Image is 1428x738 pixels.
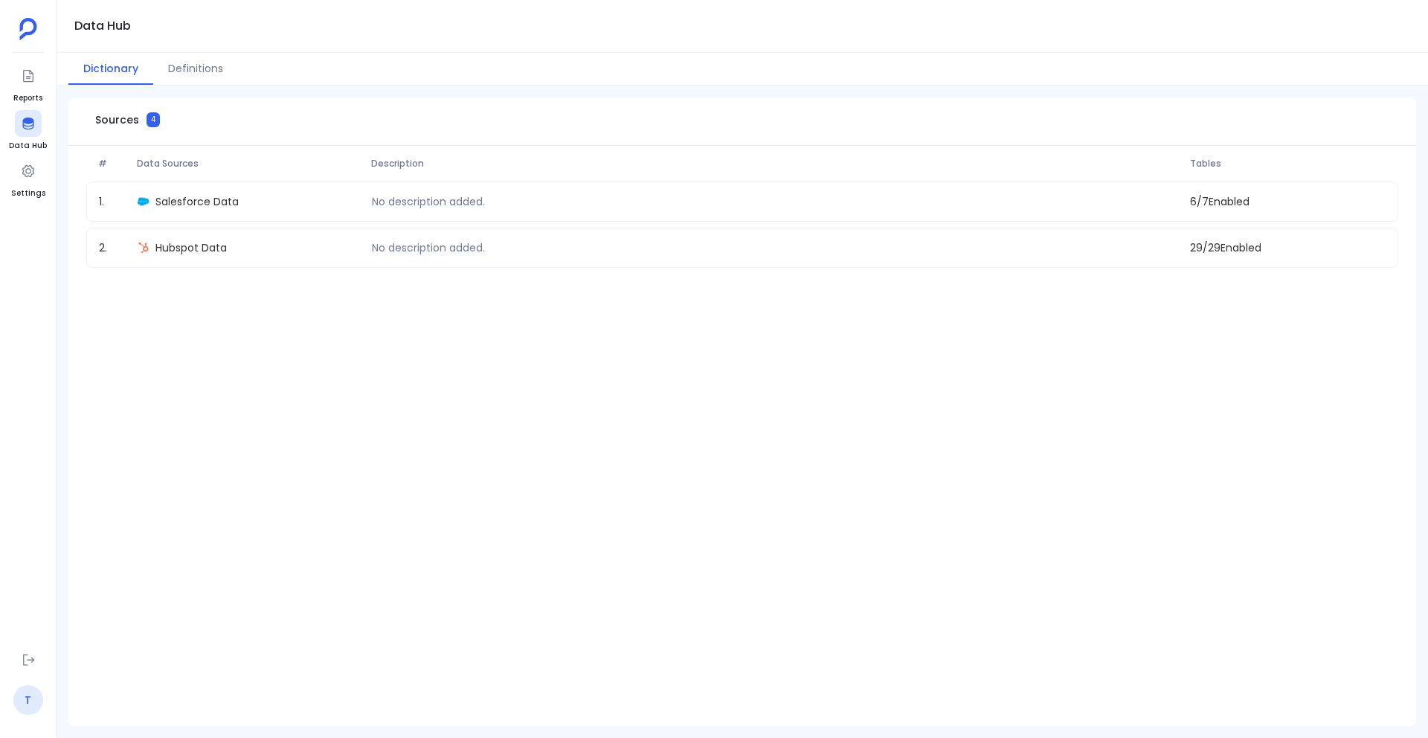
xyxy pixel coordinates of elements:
span: Settings [11,187,45,199]
a: T [13,685,43,715]
a: Reports [13,62,42,104]
span: 4 [147,112,160,127]
span: Salesforce Data [155,194,239,209]
button: Dictionary [68,53,153,85]
span: 29 / 29 Enabled [1184,240,1392,255]
span: Data Sources [131,158,365,170]
img: petavue logo [19,18,37,40]
span: # [92,158,131,170]
span: Data Hub [9,140,47,152]
span: Tables [1184,158,1392,170]
span: Reports [13,92,42,104]
span: Hubspot Data [155,240,227,255]
a: Data Hub [9,110,47,152]
span: 1 . [93,194,132,209]
h1: Data Hub [74,16,131,36]
p: No description added. [366,240,491,255]
span: 2 . [93,240,132,255]
span: Sources [95,112,139,127]
span: 6 / 7 Enabled [1184,194,1392,209]
span: Description [365,158,1184,170]
p: No description added. [366,194,491,209]
a: Settings [11,158,45,199]
button: Definitions [153,53,238,85]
